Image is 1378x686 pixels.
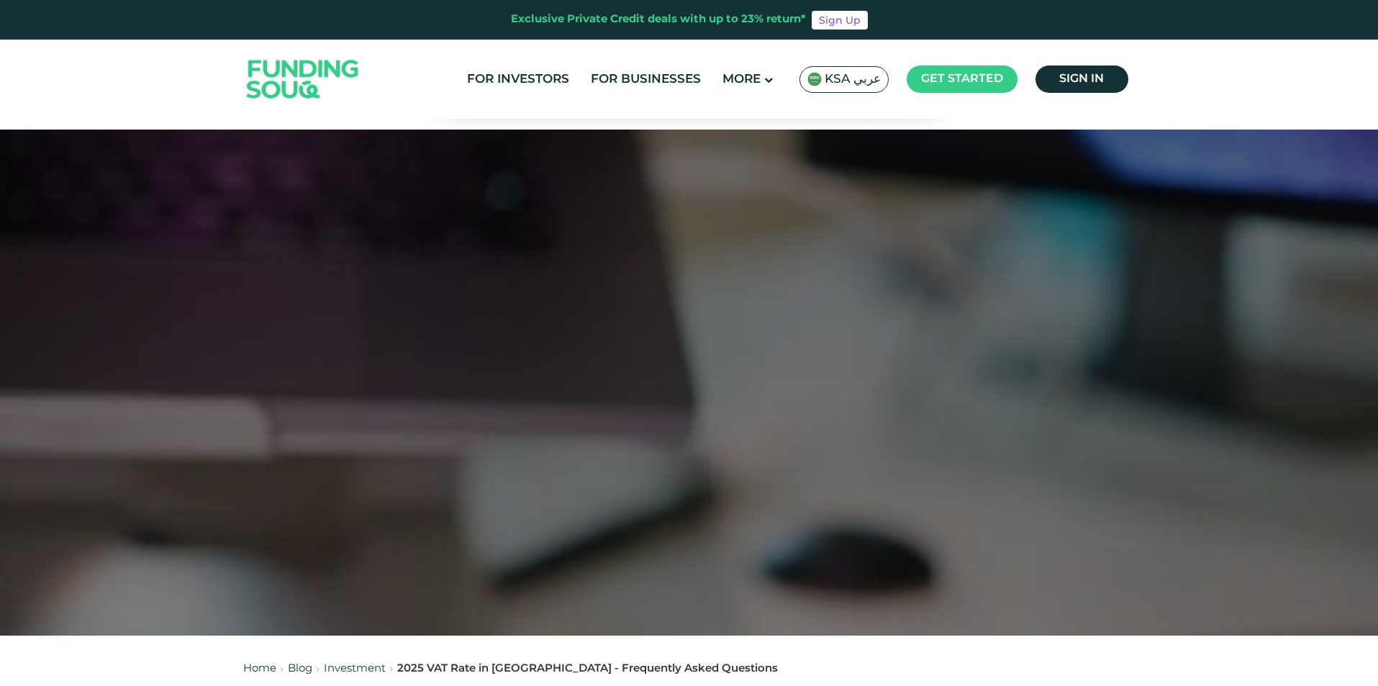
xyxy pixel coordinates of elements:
[1035,66,1128,93] a: Sign in
[722,73,761,86] span: More
[288,664,312,674] a: Blog
[324,664,386,674] a: Investment
[232,43,373,116] img: Logo
[511,12,806,28] div: Exclusive Private Credit deals with up to 23% return*
[921,73,1003,84] span: Get started
[587,68,704,91] a: For Businesses
[812,11,868,30] a: Sign Up
[463,68,573,91] a: For Investors
[825,71,881,88] span: KSA عربي
[807,72,822,86] img: SA Flag
[397,661,778,677] div: 2025 VAT Rate in [GEOGRAPHIC_DATA] - Frequently Asked Questions
[243,664,276,674] a: Home
[1059,73,1104,84] span: Sign in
